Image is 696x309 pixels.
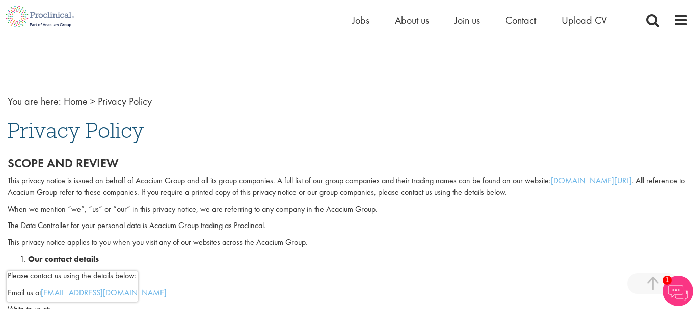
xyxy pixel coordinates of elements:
p: The Data Controller for your personal data is Acacium Group trading as Proclincal. [8,220,688,232]
a: About us [395,14,429,27]
p: Email us at [8,287,688,299]
a: Join us [454,14,480,27]
a: [DOMAIN_NAME][URL] [551,175,632,186]
p: This privacy notice is issued on behalf of Acacium Group and all its group companies. A full list... [8,175,688,199]
a: Upload CV [561,14,607,27]
a: Jobs [352,14,369,27]
a: breadcrumb link [64,95,88,108]
span: > [90,95,95,108]
span: Privacy Policy [98,95,152,108]
strong: Our contact details [28,254,99,264]
span: Privacy Policy [8,117,144,144]
span: You are here: [8,95,61,108]
p: When we mention “we”, “us” or “our” in this privacy notice, we are referring to any company in th... [8,204,688,215]
h2: Scope and review [8,157,688,170]
p: Please contact us using the details below: [8,270,688,282]
span: 1 [663,276,672,285]
iframe: reCAPTCHA [7,271,138,302]
img: Chatbot [663,276,693,306]
a: Contact [505,14,536,27]
p: This privacy notice applies to you when you visit any of our websites across the Acacium Group. [8,237,688,248]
